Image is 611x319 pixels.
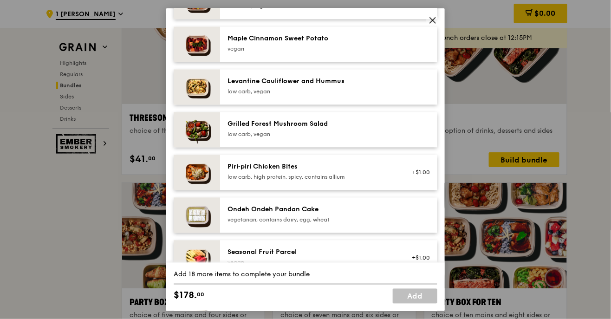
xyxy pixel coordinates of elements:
div: low carb, vegan [227,88,394,95]
div: Maple Cinnamon Sweet Potato [227,34,394,43]
img: daily_normal_Levantine_Cauliflower_and_Hummus__Horizontal_.jpg [174,69,220,104]
span: $178. [174,289,197,303]
a: Add [393,289,437,304]
div: Grilled Forest Mushroom Salad [227,119,394,129]
div: +$1.00 [405,169,430,176]
img: daily_normal_Piri-Piri-Chicken-Bites-HORZ.jpg [174,155,220,190]
div: Piri‑piri Chicken Bites [227,162,394,171]
div: low carb, vegan [227,2,394,10]
div: vegetarian, contains dairy, egg, wheat [227,216,394,223]
div: low carb, vegan [227,130,394,138]
div: vegan [227,45,394,52]
img: daily_normal_Ondeh_Ondeh_Pandan_Cake-HORZ.jpg [174,197,220,233]
div: +$1.00 [405,254,430,261]
div: Seasonal Fruit Parcel [227,247,394,257]
img: daily_normal_Maple_Cinnamon_Sweet_Potato__Horizontal_.jpg [174,26,220,62]
div: vegan [227,259,394,266]
div: Levantine Cauliflower and Hummus [227,77,394,86]
div: low carb, high protein, spicy, contains allium [227,173,394,181]
div: Ondeh Ondeh Pandan Cake [227,205,394,214]
img: daily_normal_Grilled-Forest-Mushroom-Salad-HORZ.jpg [174,112,220,147]
div: Add 18 more items to complete your bundle [174,270,437,280]
span: 00 [197,291,204,299]
img: daily_normal_Seasonal_Fruit_Parcel__Horizontal_.jpg [174,240,220,275]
